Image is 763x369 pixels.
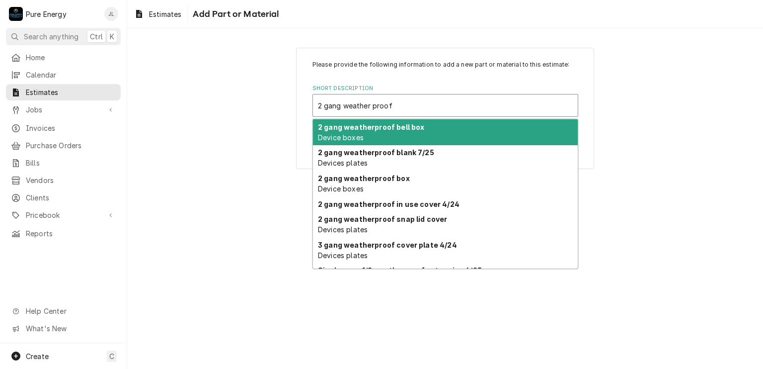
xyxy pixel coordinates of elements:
span: Calendar [26,70,116,80]
span: Bills [26,158,116,168]
span: Search anything [24,31,78,42]
div: Pure Energy's Avatar [9,7,23,21]
span: Estimates [26,87,116,97]
span: Pricebook [26,210,101,220]
label: Short Description [312,85,578,92]
div: Line Item Create/Update Form [312,60,578,117]
span: Vendors [26,175,116,185]
p: Please provide the following information to add a new part or material to this estimate: [312,60,578,69]
a: Bills [6,155,121,171]
span: Estimates [149,9,181,19]
strong: 2 gang weatherproof bell box [318,123,424,131]
div: Short Description [312,85,578,117]
strong: 3 gang weatherproof cover plate 4/24 [318,241,457,249]
button: Search anythingCtrlK [6,28,121,45]
a: Home [6,49,121,66]
span: Add Part or Material [190,7,279,21]
span: Invoices [26,123,116,133]
a: Go to Help Center [6,303,121,319]
div: James Linnenkamp's Avatar [104,7,118,21]
a: Go to Pricebook [6,207,121,223]
div: P [9,7,23,21]
span: C [109,351,114,362]
span: Help Center [26,306,115,316]
a: Calendar [6,67,121,83]
span: Devices plates [318,251,368,260]
div: Line Item Create/Update [296,48,594,169]
strong: 2 gang weatherproof blank 7/25 [318,148,434,157]
span: Devices plates [318,225,368,234]
div: JL [104,7,118,21]
a: Vendors [6,172,121,188]
a: Reports [6,225,121,242]
span: Ctrl [90,31,103,42]
span: Purchase Orders [26,140,116,151]
a: Go to Jobs [6,101,121,118]
span: Device boxes [318,184,364,193]
span: What's New [26,323,115,334]
strong: 2 gang weatherproof snap lid cover [318,215,447,223]
span: Devices plates [318,159,368,167]
span: Home [26,52,116,63]
strong: 2 gang weatherproof box [318,174,410,183]
a: Estimates [6,84,121,100]
strong: 2 gang weatherproof in use cover 4/24 [318,200,459,208]
span: Jobs [26,104,101,115]
a: Estimates [130,6,185,22]
a: Invoices [6,120,121,136]
a: Go to What's New [6,320,121,337]
span: Device boxes [318,133,364,142]
a: Clients [6,189,121,206]
span: K [110,31,114,42]
span: Clients [26,192,116,203]
a: Purchase Orders [6,137,121,154]
strong: Single gang 1/2 weatherproof extension 4/25 [318,266,482,275]
span: Reports [26,228,116,239]
div: Pure Energy [26,9,67,19]
span: Create [26,352,49,361]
